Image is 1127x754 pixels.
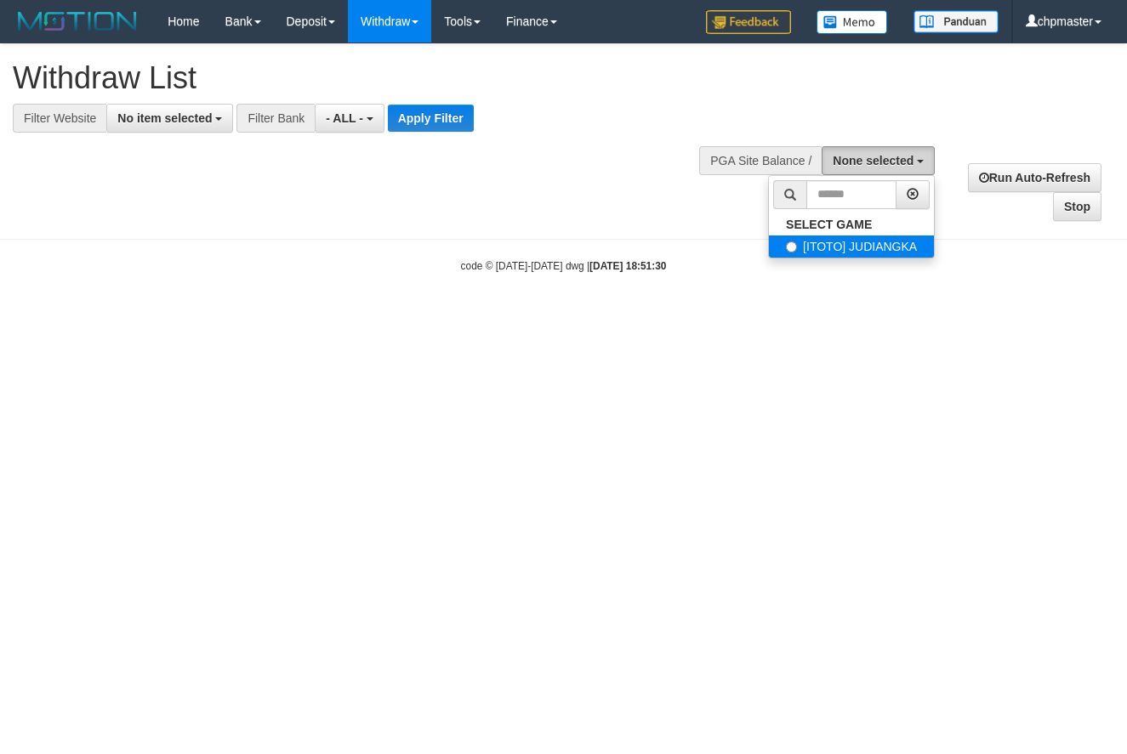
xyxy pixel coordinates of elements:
[914,10,999,33] img: panduan.png
[1053,192,1101,221] a: Stop
[13,61,734,95] h1: Withdraw List
[817,10,888,34] img: Button%20Memo.svg
[822,146,935,175] button: None selected
[388,105,474,132] button: Apply Filter
[326,111,363,125] span: - ALL -
[706,10,791,34] img: Feedback.jpg
[769,235,934,258] label: [ITOTO] JUDIANGKA
[968,163,1101,192] a: Run Auto-Refresh
[106,104,233,133] button: No item selected
[786,241,797,252] input: [ITOTO] JUDIANGKA
[786,218,872,231] b: SELECT GAME
[236,104,315,133] div: Filter Bank
[589,260,666,272] strong: [DATE] 18:51:30
[13,9,142,34] img: MOTION_logo.png
[315,104,384,133] button: - ALL -
[117,111,212,125] span: No item selected
[833,154,914,167] span: None selected
[461,260,667,272] small: code © [DATE]-[DATE] dwg |
[699,146,822,175] div: PGA Site Balance /
[769,213,934,235] a: SELECT GAME
[13,104,106,133] div: Filter Website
